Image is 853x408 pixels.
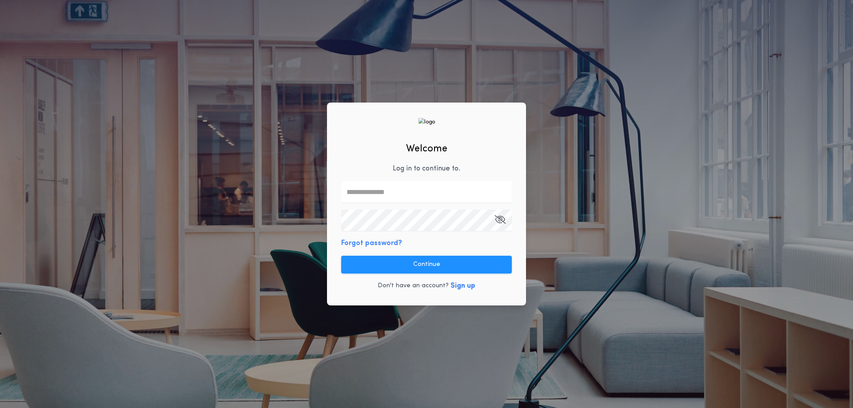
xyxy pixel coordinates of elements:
button: Sign up [450,281,475,291]
h2: Welcome [406,142,447,156]
img: logo [418,118,435,126]
button: Forgot password? [341,238,402,249]
button: Continue [341,256,512,273]
p: Log in to continue to . [393,163,460,174]
p: Don't have an account? [378,281,449,290]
